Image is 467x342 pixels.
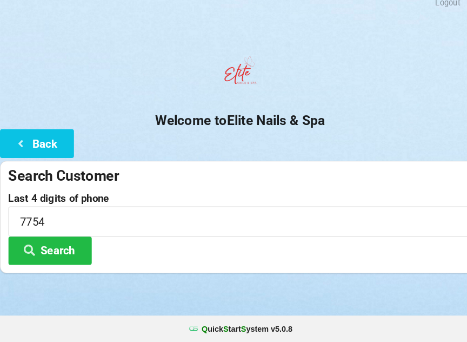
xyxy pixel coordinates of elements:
span: S [234,325,239,333]
img: favicon.ico [183,324,194,334]
b: uick tart ystem v 5.0.8 [196,324,284,334]
span: S [217,325,222,333]
img: EliteNailsSpa-Logo1.png [212,59,255,102]
div: Logout [423,8,448,16]
button: Search [8,239,89,267]
label: Last 4 digits of phone [8,197,459,208]
input: 0000 [8,210,459,239]
div: Search Customer [8,172,459,189]
span: Q [196,325,202,333]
